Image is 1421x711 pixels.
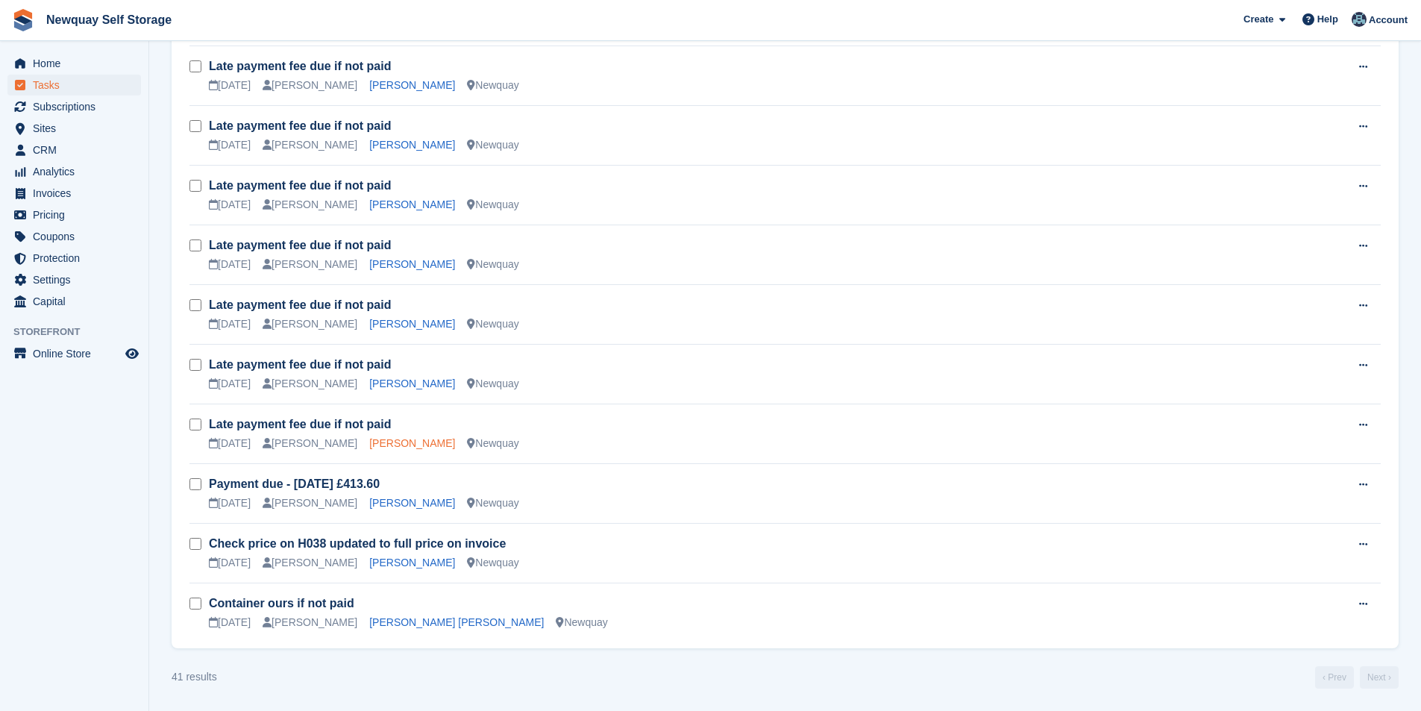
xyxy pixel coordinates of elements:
span: Pricing [33,204,122,225]
a: Late payment fee due if not paid [209,298,391,311]
span: Tasks [33,75,122,95]
a: menu [7,161,141,182]
a: [PERSON_NAME] [369,198,455,210]
div: Newquay [467,436,518,451]
a: Check price on H038 updated to full price on invoice [209,537,506,550]
span: Invoices [33,183,122,204]
a: menu [7,248,141,269]
div: [PERSON_NAME] [263,78,357,93]
span: Protection [33,248,122,269]
a: Payment due - [DATE] £413.60 [209,477,380,490]
a: menu [7,53,141,74]
span: Coupons [33,226,122,247]
a: [PERSON_NAME] [369,318,455,330]
span: Create [1243,12,1273,27]
div: Newquay [467,495,518,511]
div: [PERSON_NAME] [263,137,357,153]
a: menu [7,204,141,225]
span: Help [1317,12,1338,27]
div: Newquay [467,78,518,93]
div: [PERSON_NAME] [263,316,357,332]
a: menu [7,118,141,139]
a: Late payment fee due if not paid [209,358,391,371]
a: [PERSON_NAME] [369,497,455,509]
div: Newquay [467,257,518,272]
a: Preview store [123,345,141,363]
div: [DATE] [209,376,251,392]
a: menu [7,140,141,160]
a: Newquay Self Storage [40,7,178,32]
span: Capital [33,291,122,312]
a: Previous [1315,666,1354,689]
span: Online Store [33,343,122,364]
a: [PERSON_NAME] [369,258,455,270]
a: Late payment fee due if not paid [209,119,391,132]
div: Newquay [467,197,518,213]
a: [PERSON_NAME] [PERSON_NAME] [369,616,544,628]
a: [PERSON_NAME] [369,378,455,389]
div: [PERSON_NAME] [263,197,357,213]
div: Newquay [467,376,518,392]
div: Newquay [467,555,518,571]
div: [PERSON_NAME] [263,376,357,392]
div: 41 results [172,669,217,685]
span: Account [1369,13,1408,28]
a: Container ours if not paid [209,597,354,610]
div: [DATE] [209,197,251,213]
a: menu [7,96,141,117]
a: menu [7,75,141,95]
div: [DATE] [209,615,251,630]
a: menu [7,291,141,312]
div: [PERSON_NAME] [263,555,357,571]
a: menu [7,226,141,247]
span: Settings [33,269,122,290]
a: Late payment fee due if not paid [209,179,391,192]
span: Storefront [13,325,148,339]
div: [DATE] [209,137,251,153]
a: menu [7,343,141,364]
a: Late payment fee due if not paid [209,418,391,430]
img: Colette Pearce [1352,12,1367,27]
a: Next [1360,666,1399,689]
div: Newquay [556,615,607,630]
span: CRM [33,140,122,160]
span: Analytics [33,161,122,182]
a: Late payment fee due if not paid [209,239,391,251]
a: Late payment fee due if not paid [209,60,391,72]
a: [PERSON_NAME] [369,557,455,569]
a: menu [7,269,141,290]
div: [DATE] [209,495,251,511]
a: [PERSON_NAME] [369,139,455,151]
span: Home [33,53,122,74]
div: [DATE] [209,436,251,451]
span: Subscriptions [33,96,122,117]
a: [PERSON_NAME] [369,79,455,91]
a: menu [7,183,141,204]
div: Newquay [467,137,518,153]
nav: Page [1312,666,1402,689]
div: [PERSON_NAME] [263,615,357,630]
div: [PERSON_NAME] [263,495,357,511]
div: [DATE] [209,316,251,332]
div: [PERSON_NAME] [263,436,357,451]
div: [DATE] [209,78,251,93]
div: [PERSON_NAME] [263,257,357,272]
div: [DATE] [209,257,251,272]
div: Newquay [467,316,518,332]
div: [DATE] [209,555,251,571]
span: Sites [33,118,122,139]
a: [PERSON_NAME] [369,437,455,449]
img: stora-icon-8386f47178a22dfd0bd8f6a31ec36ba5ce8667c1dd55bd0f319d3a0aa187defe.svg [12,9,34,31]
